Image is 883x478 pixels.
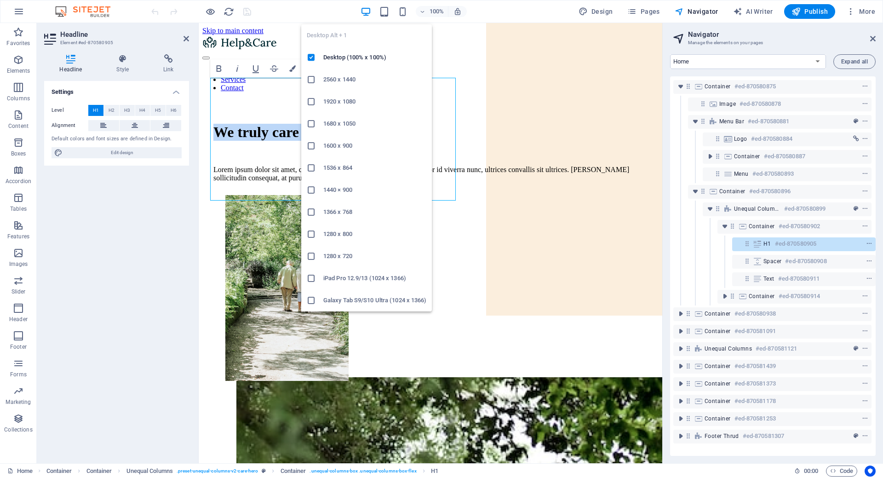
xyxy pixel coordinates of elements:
[323,229,426,240] h6: 1280 x 800
[860,116,870,127] button: context-menu
[323,184,426,196] h6: 1440 × 900
[675,413,686,424] button: toggle-expand
[851,343,860,354] button: preset
[675,396,686,407] button: toggle-expand
[756,343,797,354] h6: #ed-870581121
[846,7,875,16] span: More
[675,308,686,319] button: toggle-expand
[860,431,870,442] button: context-menu
[323,162,426,173] h6: 1536 x 864
[229,59,246,78] button: Italic (Ctrl+I)
[751,133,792,144] h6: #ed-870580884
[323,96,426,107] h6: 1920 x 1080
[675,378,686,389] button: toggle-expand
[860,221,870,232] button: context-menu
[323,207,426,218] h6: 1366 x 768
[247,59,264,78] button: Underline (Ctrl+U)
[734,135,747,143] span: Logo
[15,101,449,118] h1: We truly care about your family
[60,39,171,47] h3: Element #ed-870580905
[860,203,870,214] button: context-menu
[11,150,26,157] p: Boxes
[763,240,771,248] span: H1
[734,413,776,424] h6: #ed-870581253
[719,100,736,108] span: Image
[810,467,812,474] span: :
[763,275,774,282] span: Text
[60,30,189,39] h2: Headline
[860,168,870,179] button: context-menu
[865,256,874,267] button: context-menu
[10,205,27,213] p: Tables
[52,135,182,143] div: Default colors and font sizes are defined in Design.
[6,40,30,47] p: Favorites
[851,133,860,144] button: link
[575,4,617,19] div: Design (Ctrl+Alt+Y)
[627,7,659,16] span: Pages
[93,105,99,116] span: H1
[784,4,835,19] button: Publish
[705,397,731,405] span: Container
[262,468,266,473] i: This element is a customizable preset
[416,6,448,17] button: 100%
[323,74,426,85] h6: 2560 x 1440
[719,188,745,195] span: Container
[150,105,166,116] button: H5
[729,4,777,19] button: AI Writer
[135,105,150,116] button: H4
[734,396,776,407] h6: #ed-870581178
[8,122,29,130] p: Content
[860,396,870,407] button: context-menu
[826,466,857,477] button: Code
[705,310,731,317] span: Container
[705,345,752,352] span: Unequal Columns
[734,153,760,160] span: Container
[705,415,731,422] span: Container
[734,378,776,389] h6: #ed-870581373
[860,361,870,372] button: context-menu
[7,67,30,75] p: Elements
[690,116,701,127] button: toggle-expand
[784,203,826,214] h6: #ed-870580899
[453,7,462,16] i: On resize automatically adjust zoom level to fit chosen device.
[779,221,820,232] h6: #ed-870580902
[671,4,722,19] button: Navigator
[860,378,870,389] button: context-menu
[734,170,749,178] span: Menu
[675,431,686,442] button: toggle-expand
[860,186,870,197] button: context-menu
[155,105,161,116] span: H5
[177,466,258,477] span: . preset-unequal-columns-v2-care-hero
[6,398,31,406] p: Marketing
[675,7,718,16] span: Navigator
[733,7,773,16] span: AI Writer
[734,326,776,337] h6: #ed-870581091
[860,81,870,92] button: context-menu
[323,273,426,284] h6: iPad Pro 12.9/13 (1024 x 1366)
[833,54,876,69] button: Expand all
[624,4,663,19] button: Pages
[865,466,876,477] button: Usercentrics
[4,426,32,433] p: Collections
[323,251,426,262] h6: 1280 x 720
[7,233,29,240] p: Features
[430,6,444,17] h6: 100%
[705,363,731,370] span: Container
[705,380,731,387] span: Container
[851,203,860,214] button: preset
[166,105,181,116] button: H6
[860,343,870,354] button: context-menu
[734,308,776,319] h6: #ed-870580938
[860,308,870,319] button: context-menu
[9,316,28,323] p: Header
[323,140,426,151] h6: 1600 x 900
[284,59,301,78] button: Colors
[860,326,870,337] button: context-menu
[65,147,179,158] span: Edit design
[10,371,27,378] p: Forms
[579,7,613,16] span: Design
[323,52,426,63] h6: Desktop (100% x 100%)
[675,361,686,372] button: toggle-expand
[431,466,438,477] span: Click to select. Double-click to edit
[719,118,744,125] span: Menu Bar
